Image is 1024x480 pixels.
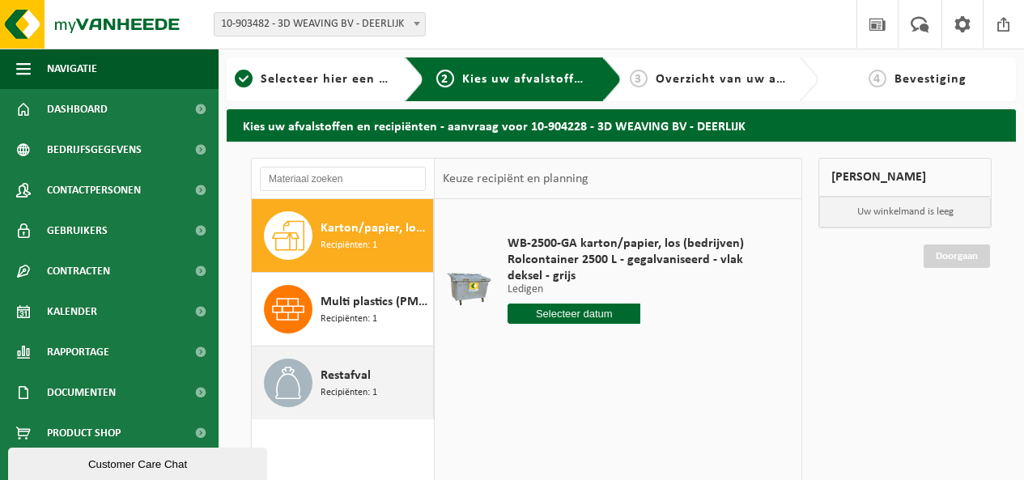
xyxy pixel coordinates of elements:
span: Kies uw afvalstoffen en recipiënten [462,73,685,86]
div: [PERSON_NAME] [818,158,992,197]
a: 1Selecteer hier een vestiging [235,70,392,89]
span: Gebruikers [47,210,108,251]
span: Overzicht van uw aanvraag [656,73,826,86]
h2: Kies uw afvalstoffen en recipiënten - aanvraag voor 10-904228 - 3D WEAVING BV - DEERLIJK [227,109,1016,141]
button: Karton/papier, los (bedrijven) Recipiënten: 1 [252,199,434,273]
button: Restafval Recipiënten: 1 [252,346,434,419]
span: Bevestiging [894,73,967,86]
span: Rapportage [47,332,109,372]
span: Recipiënten: 1 [321,312,377,327]
a: Doorgaan [924,244,990,268]
button: Multi plastics (PMD/harde kunststoffen/spanbanden/EPS/folie naturel/folie gemengd) Recipiënten: 1 [252,273,434,346]
span: Documenten [47,372,116,413]
span: 10-903482 - 3D WEAVING BV - DEERLIJK [214,12,426,36]
input: Selecteer datum [508,304,640,324]
iframe: chat widget [8,444,270,480]
span: 3 [630,70,648,87]
span: Restafval [321,366,371,385]
span: 4 [869,70,886,87]
span: Contactpersonen [47,170,141,210]
span: Product Shop [47,413,121,453]
span: Multi plastics (PMD/harde kunststoffen/spanbanden/EPS/folie naturel/folie gemengd) [321,292,429,312]
span: Recipiënten: 1 [321,385,377,401]
span: Dashboard [47,89,108,130]
span: Navigatie [47,49,97,89]
span: Karton/papier, los (bedrijven) [321,219,429,238]
span: 10-903482 - 3D WEAVING BV - DEERLIJK [215,13,425,36]
input: Materiaal zoeken [260,167,426,191]
span: Rolcontainer 2500 L - gegalvaniseerd - vlak deksel - grijs [508,252,773,284]
span: 2 [436,70,454,87]
p: Uw winkelmand is leeg [819,197,991,227]
span: Recipiënten: 1 [321,238,377,253]
span: 1 [235,70,253,87]
p: Ledigen [508,284,773,295]
span: Selecteer hier een vestiging [261,73,436,86]
span: Contracten [47,251,110,291]
span: WB-2500-GA karton/papier, los (bedrijven) [508,236,773,252]
div: Keuze recipiënt en planning [435,159,597,199]
span: Kalender [47,291,97,332]
span: Bedrijfsgegevens [47,130,142,170]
